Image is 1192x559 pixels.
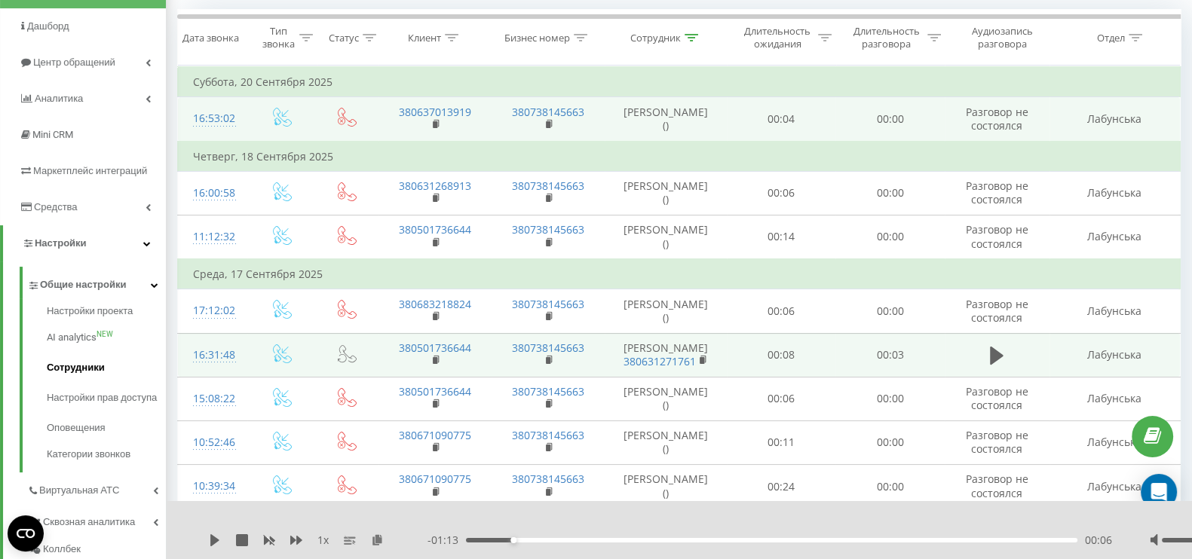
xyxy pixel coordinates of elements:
a: 380501736644 [399,384,471,399]
div: Сотрудник [630,32,681,44]
td: [PERSON_NAME] () [605,289,727,333]
span: Аналитика [35,93,83,104]
a: 380738145663 [512,428,584,442]
span: Настройки проекта [47,304,133,319]
td: [PERSON_NAME] () [605,377,727,420]
span: Разговор не состоялся [966,179,1028,206]
a: Сквозная аналитика [27,504,166,536]
a: 380671090775 [399,428,471,442]
td: 00:00 [835,215,945,259]
td: Суббота, 20 Сентября 2025 [178,67,1181,97]
td: Четверг, 18 Сентября 2025 [178,142,1181,172]
a: 380631268913 [399,179,471,193]
span: Общие настройки [40,277,126,292]
td: 00:00 [835,289,945,333]
a: Категории звонков [47,443,166,462]
div: 15:08:22 [193,384,232,414]
td: 00:00 [835,420,945,464]
td: 00:06 [727,289,836,333]
td: Лабунська [1050,377,1180,420]
a: Виртуальная АТС [27,472,166,504]
span: Разговор не состоялся [966,428,1028,456]
span: Средства [34,201,78,212]
a: 380738145663 [512,297,584,311]
div: Аудиозапись разговора [958,25,1046,50]
td: 00:00 [835,171,945,215]
td: [PERSON_NAME] () [605,420,727,464]
span: Разговор не состоялся [966,472,1028,499]
span: Разговор не состоялся [966,105,1028,133]
div: Длительность ожидания [740,25,815,50]
td: Лабунська [1050,97,1180,142]
a: Общие настройки [27,267,166,298]
td: 00:08 [727,333,836,377]
a: 380738145663 [512,222,584,237]
span: Сотрудники [47,360,105,375]
a: 380683218824 [399,297,471,311]
div: 16:31:48 [193,341,232,370]
a: 380738145663 [512,341,584,355]
a: Оповещения [47,413,166,443]
a: 380738145663 [512,105,584,119]
div: Клиент [408,32,441,44]
td: [PERSON_NAME] [605,333,727,377]
td: [PERSON_NAME] () [605,97,727,142]
button: Open CMP widget [8,515,44,551]
div: 17:12:02 [193,296,232,325]
span: 00:06 [1085,533,1112,548]
a: Настройки [3,225,166,261]
div: 11:12:32 [193,222,232,252]
a: 380738145663 [512,179,584,193]
div: Бизнес номер [504,32,570,44]
td: Лабунська [1050,171,1180,215]
td: 00:11 [727,420,836,464]
td: 00:00 [835,97,945,142]
span: Оповещения [47,420,106,435]
a: 380637013919 [399,105,471,119]
td: Лабунська [1050,215,1180,259]
div: 10:39:34 [193,472,232,501]
span: Разговор не состоялся [966,222,1028,250]
div: 16:53:02 [193,104,232,133]
span: AI analytics [47,330,97,345]
span: 1 x [317,533,329,548]
span: Настройки [35,237,87,249]
div: Отдел [1097,32,1125,44]
a: 380738145663 [512,472,584,486]
span: Настройки прав доступа [47,390,157,405]
span: Виртуальная АТС [39,483,119,498]
span: Mini CRM [32,129,73,140]
td: 00:06 [727,171,836,215]
a: Сотрудники [47,353,166,383]
span: Дашборд [27,20,69,32]
div: Дата звонка [182,32,239,44]
span: Центр обращений [33,57,115,68]
a: Настройки прав доступа [47,383,166,413]
a: 380501736644 [399,222,471,237]
td: Лабунська [1050,465,1180,509]
span: Сквозная аналитика [43,515,135,530]
span: Маркетплейс интеграций [33,165,147,176]
td: 00:00 [835,377,945,420]
span: Разговор не состоялся [966,297,1028,325]
a: 380671090775 [399,472,471,486]
td: 00:14 [727,215,836,259]
td: Лабунська [1050,333,1180,377]
span: Категории звонков [47,447,130,462]
td: 00:24 [727,465,836,509]
td: 00:06 [727,377,836,420]
div: 16:00:58 [193,179,232,208]
span: Коллбек [43,542,81,557]
div: Статус [329,32,359,44]
a: Настройки проекта [47,304,166,322]
a: AI analyticsNEW [47,322,166,353]
div: Длительность разговора [849,25,924,50]
td: 00:04 [727,97,836,142]
a: 380501736644 [399,341,471,355]
td: [PERSON_NAME] () [605,215,727,259]
td: 00:00 [835,465,945,509]
td: 00:03 [835,333,945,377]
div: Тип звонка [261,25,296,50]
a: 380738145663 [512,384,584,399]
td: [PERSON_NAME] () [605,171,727,215]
